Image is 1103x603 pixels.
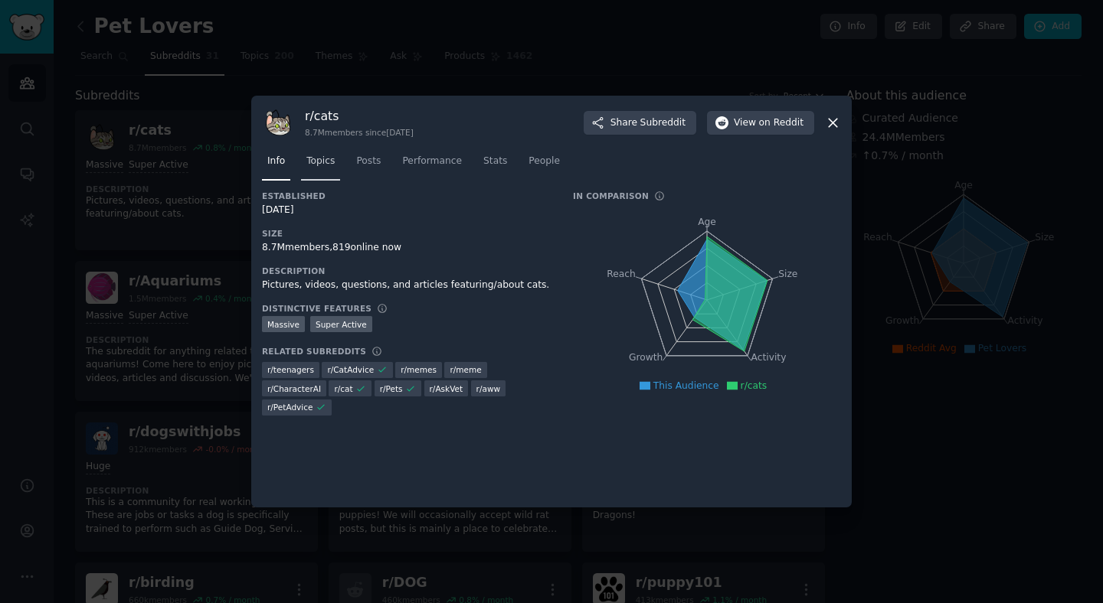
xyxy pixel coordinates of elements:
a: Info [262,149,290,181]
h3: r/ cats [305,108,414,124]
span: r/cats [741,380,768,391]
tspan: Size [778,269,797,279]
span: Subreddit [640,116,686,130]
div: Super Active [310,316,372,332]
tspan: Age [698,217,716,227]
span: r/ teenagers [267,364,314,375]
span: r/ CharacterAI [267,383,321,394]
span: r/ PetAdvice [267,402,313,412]
h3: Description [262,266,551,276]
span: r/ meme [450,364,481,375]
span: Performance [402,155,462,168]
tspan: Reach [607,269,636,279]
tspan: Activity [751,353,787,363]
span: This Audience [653,380,719,391]
span: r/ AskVet [430,383,463,394]
h3: Established [262,191,551,201]
h3: In Comparison [573,191,649,201]
div: Pictures, videos, questions, and articles featuring/about cats. [262,279,551,292]
span: r/ memes [401,364,437,375]
span: Topics [306,155,335,168]
a: Posts [351,149,386,181]
span: on Reddit [759,116,804,130]
span: Stats [483,155,507,168]
a: Stats [478,149,512,181]
h3: Related Subreddits [262,346,366,357]
button: ShareSubreddit [584,111,696,135]
span: r/ CatAdvice [327,364,374,375]
div: 8.7M members since [DATE] [305,127,414,138]
div: 8.7M members, 819 online now [262,241,551,255]
div: [DATE] [262,204,551,217]
img: cats [262,106,294,139]
div: Massive [262,316,305,332]
span: r/ cat [334,383,352,394]
a: Topics [301,149,340,181]
span: Share [610,116,686,130]
h3: Size [262,228,551,239]
span: r/ Pets [380,383,403,394]
a: People [523,149,565,181]
span: People [529,155,560,168]
tspan: Growth [629,353,663,363]
button: Viewon Reddit [707,111,814,135]
span: Info [267,155,285,168]
h3: Distinctive Features [262,303,371,314]
span: View [734,116,804,130]
a: Performance [397,149,467,181]
span: Posts [356,155,381,168]
span: r/ aww [476,383,500,394]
